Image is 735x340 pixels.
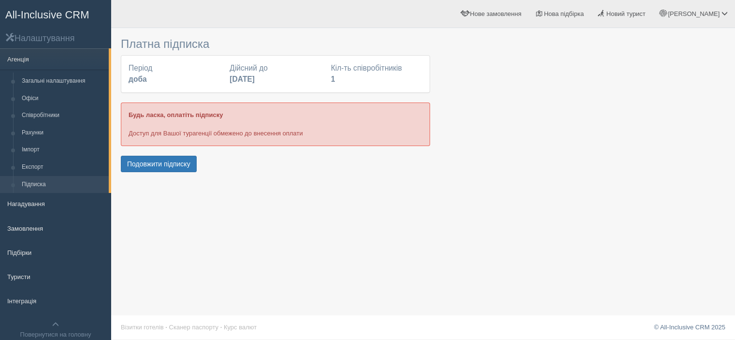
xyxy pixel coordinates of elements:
[17,73,109,90] a: Загальні налаштування
[544,10,584,17] span: Нова підбірка
[124,63,225,85] div: Період
[225,63,326,85] div: Дійсний до
[129,111,223,118] b: Будь ласка, оплатіть підписку
[331,75,335,83] b: 1
[0,0,111,27] a: All-Inclusive CRM
[5,9,89,21] span: All-Inclusive CRM
[121,156,197,172] button: Подовжити підписку
[606,10,646,17] span: Новий турист
[17,159,109,176] a: Експорт
[121,324,164,331] a: Візитки готелів
[165,324,167,331] span: ·
[654,324,725,331] a: © All-Inclusive CRM 2025
[230,75,255,83] b: [DATE]
[224,324,257,331] a: Курс валют
[668,10,720,17] span: [PERSON_NAME]
[17,90,109,107] a: Офіси
[220,324,222,331] span: ·
[17,176,109,193] a: Підписка
[129,75,147,83] b: доба
[169,324,218,331] a: Сканер паспорту
[121,103,430,146] div: Доступ для Вашої турагенції обмежено до внесення оплати
[17,124,109,142] a: Рахунки
[470,10,521,17] span: Нове замовлення
[17,107,109,124] a: Співробітники
[17,141,109,159] a: Імпорт
[326,63,427,85] div: Кіл-ть співробітників
[121,38,430,50] h3: Платна підписка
